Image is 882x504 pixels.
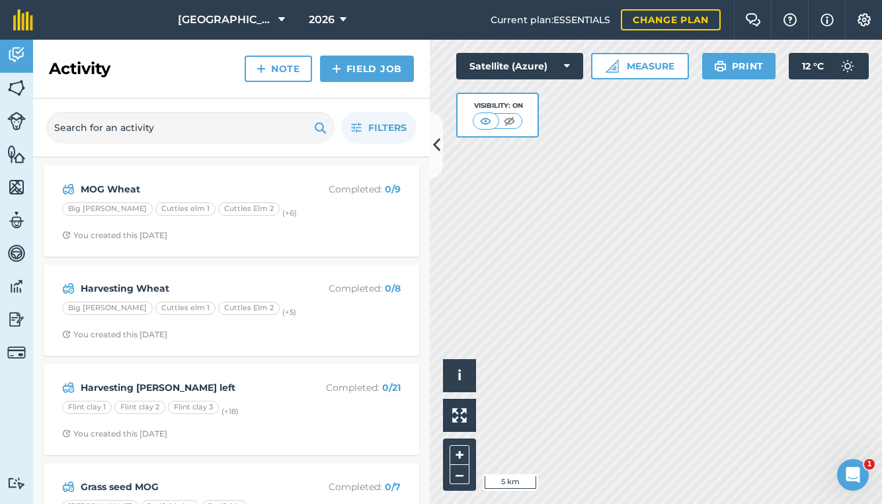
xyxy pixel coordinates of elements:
button: Satellite (Azure) [456,53,583,79]
strong: 0 / 9 [385,183,401,195]
small: (+ 18 ) [221,407,239,416]
iframe: Intercom live chat [837,459,869,491]
img: svg+xml;base64,PD94bWwgdmVyc2lvbj0iMS4wIiBlbmNvZGluZz0idXRmLTgiPz4KPCEtLSBHZW5lcmF0b3I6IEFkb2JlIE... [7,310,26,329]
a: Note [245,56,312,82]
div: Flint clay 1 [62,401,112,414]
img: svg+xml;base64,PD94bWwgdmVyc2lvbj0iMS4wIiBlbmNvZGluZz0idXRmLTgiPz4KPCEtLSBHZW5lcmF0b3I6IEFkb2JlIE... [62,479,75,495]
img: svg+xml;base64,PD94bWwgdmVyc2lvbj0iMS4wIiBlbmNvZGluZz0idXRmLTgiPz4KPCEtLSBHZW5lcmF0b3I6IEFkb2JlIE... [7,210,26,230]
img: svg+xml;base64,PD94bWwgdmVyc2lvbj0iMS4wIiBlbmNvZGluZz0idXRmLTgiPz4KPCEtLSBHZW5lcmF0b3I6IEFkb2JlIE... [62,380,75,396]
a: Field Job [320,56,414,82]
strong: Grass seed MOG [81,480,290,494]
img: svg+xml;base64,PHN2ZyB4bWxucz0iaHR0cDovL3d3dy53My5vcmcvMjAwMC9zdmciIHdpZHRoPSIxNCIgaGVpZ2h0PSIyNC... [332,61,341,77]
img: svg+xml;base64,PD94bWwgdmVyc2lvbj0iMS4wIiBlbmNvZGluZz0idXRmLTgiPz4KPCEtLSBHZW5lcmF0b3I6IEFkb2JlIE... [62,181,75,197]
small: (+ 6 ) [282,208,297,218]
img: Clock with arrow pointing clockwise [62,330,71,339]
img: svg+xml;base64,PHN2ZyB4bWxucz0iaHR0cDovL3d3dy53My5vcmcvMjAwMC9zdmciIHdpZHRoPSI1NiIgaGVpZ2h0PSI2MC... [7,177,26,197]
strong: 0 / 21 [382,382,401,394]
h2: Activity [49,58,110,79]
img: A question mark icon [782,13,798,26]
img: svg+xml;base64,PD94bWwgdmVyc2lvbj0iMS4wIiBlbmNvZGluZz0idXRmLTgiPz4KPCEtLSBHZW5lcmF0b3I6IEFkb2JlIE... [7,45,26,65]
button: + [450,445,469,465]
strong: 0 / 7 [385,481,401,493]
img: Clock with arrow pointing clockwise [62,231,71,239]
img: svg+xml;base64,PD94bWwgdmVyc2lvbj0iMS4wIiBlbmNvZGluZz0idXRmLTgiPz4KPCEtLSBHZW5lcmF0b3I6IEFkb2JlIE... [7,243,26,263]
button: i [443,359,476,392]
div: Flint clay 3 [168,401,219,414]
img: svg+xml;base64,PHN2ZyB4bWxucz0iaHR0cDovL3d3dy53My5vcmcvMjAwMC9zdmciIHdpZHRoPSI1NiIgaGVpZ2h0PSI2MC... [7,144,26,164]
span: i [458,367,461,384]
img: svg+xml;base64,PHN2ZyB4bWxucz0iaHR0cDovL3d3dy53My5vcmcvMjAwMC9zdmciIHdpZHRoPSI1NiIgaGVpZ2h0PSI2MC... [7,78,26,98]
button: Filters [341,112,417,144]
div: Big [PERSON_NAME] [62,202,153,216]
div: Big [PERSON_NAME] [62,302,153,315]
img: svg+xml;base64,PD94bWwgdmVyc2lvbj0iMS4wIiBlbmNvZGluZz0idXRmLTgiPz4KPCEtLSBHZW5lcmF0b3I6IEFkb2JlIE... [7,477,26,489]
p: Completed : [296,380,401,395]
a: Harvesting WheatCompleted: 0/8Big [PERSON_NAME]Cuttles elm 1Cuttles Elm 2(+5)Clock with arrow poi... [52,273,411,348]
button: Measure [591,53,689,79]
a: MOG WheatCompleted: 0/9Big [PERSON_NAME]Cuttles elm 1Cuttles Elm 2(+6)Clock with arrow pointing c... [52,173,411,249]
button: – [450,465,469,484]
span: 1 [864,459,875,470]
p: Completed : [296,480,401,494]
img: A cog icon [856,13,872,26]
span: Current plan : ESSENTIALS [491,13,610,27]
div: Flint clay 2 [114,401,165,414]
strong: MOG Wheat [81,182,290,196]
span: 12 ° C [802,53,824,79]
strong: 0 / 8 [385,282,401,294]
div: Visibility: On [473,101,523,111]
div: You created this [DATE] [62,429,167,439]
img: svg+xml;base64,PD94bWwgdmVyc2lvbj0iMS4wIiBlbmNvZGluZz0idXRmLTgiPz4KPCEtLSBHZW5lcmF0b3I6IEFkb2JlIE... [7,343,26,362]
span: 2026 [309,12,335,28]
a: Harvesting [PERSON_NAME] leftCompleted: 0/21Flint clay 1Flint clay 2Flint clay 3(+18)Clock with a... [52,372,411,447]
div: Cuttles elm 1 [155,202,216,216]
div: Cuttles elm 1 [155,302,216,315]
img: svg+xml;base64,PD94bWwgdmVyc2lvbj0iMS4wIiBlbmNvZGluZz0idXRmLTgiPz4KPCEtLSBHZW5lcmF0b3I6IEFkb2JlIE... [834,53,861,79]
img: svg+xml;base64,PHN2ZyB4bWxucz0iaHR0cDovL3d3dy53My5vcmcvMjAwMC9zdmciIHdpZHRoPSIxOSIgaGVpZ2h0PSIyNC... [714,58,727,74]
div: You created this [DATE] [62,329,167,340]
span: Filters [368,120,407,135]
button: Print [702,53,776,79]
img: svg+xml;base64,PD94bWwgdmVyc2lvbj0iMS4wIiBlbmNvZGluZz0idXRmLTgiPz4KPCEtLSBHZW5lcmF0b3I6IEFkb2JlIE... [7,276,26,296]
img: Clock with arrow pointing clockwise [62,429,71,438]
img: Two speech bubbles overlapping with the left bubble in the forefront [745,13,761,26]
img: svg+xml;base64,PHN2ZyB4bWxucz0iaHR0cDovL3d3dy53My5vcmcvMjAwMC9zdmciIHdpZHRoPSI1MCIgaGVpZ2h0PSI0MC... [477,114,494,128]
img: fieldmargin Logo [13,9,33,30]
p: Completed : [296,281,401,296]
small: (+ 5 ) [282,308,296,317]
strong: Harvesting Wheat [81,281,290,296]
img: svg+xml;base64,PHN2ZyB4bWxucz0iaHR0cDovL3d3dy53My5vcmcvMjAwMC9zdmciIHdpZHRoPSIxOSIgaGVpZ2h0PSIyNC... [314,120,327,136]
img: svg+xml;base64,PD94bWwgdmVyc2lvbj0iMS4wIiBlbmNvZGluZz0idXRmLTgiPz4KPCEtLSBHZW5lcmF0b3I6IEFkb2JlIE... [62,280,75,296]
img: svg+xml;base64,PHN2ZyB4bWxucz0iaHR0cDovL3d3dy53My5vcmcvMjAwMC9zdmciIHdpZHRoPSIxNyIgaGVpZ2h0PSIxNy... [821,12,834,28]
div: Cuttles Elm 2 [218,202,280,216]
span: [GEOGRAPHIC_DATA] [178,12,273,28]
img: Ruler icon [606,60,619,73]
p: Completed : [296,182,401,196]
img: svg+xml;base64,PHN2ZyB4bWxucz0iaHR0cDovL3d3dy53My5vcmcvMjAwMC9zdmciIHdpZHRoPSIxNCIgaGVpZ2h0PSIyNC... [257,61,266,77]
img: svg+xml;base64,PHN2ZyB4bWxucz0iaHR0cDovL3d3dy53My5vcmcvMjAwMC9zdmciIHdpZHRoPSI1MCIgaGVpZ2h0PSI0MC... [501,114,518,128]
button: 12 °C [789,53,869,79]
img: svg+xml;base64,PD94bWwgdmVyc2lvbj0iMS4wIiBlbmNvZGluZz0idXRmLTgiPz4KPCEtLSBHZW5lcmF0b3I6IEFkb2JlIE... [7,112,26,130]
div: Cuttles Elm 2 [218,302,280,315]
input: Search for an activity [46,112,335,144]
img: Four arrows, one pointing top left, one top right, one bottom right and the last bottom left [452,408,467,423]
div: You created this [DATE] [62,230,167,241]
a: Change plan [621,9,721,30]
strong: Harvesting [PERSON_NAME] left [81,380,290,395]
